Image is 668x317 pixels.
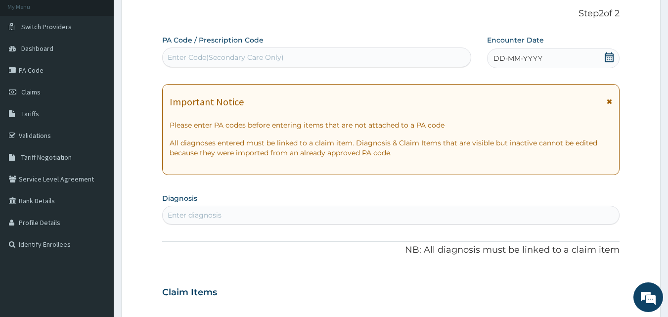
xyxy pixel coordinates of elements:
[487,35,544,45] label: Encounter Date
[21,88,41,96] span: Claims
[18,49,40,74] img: d_794563401_company_1708531726252_794563401
[57,95,136,195] span: We're online!
[5,212,188,246] textarea: Type your message and hit 'Enter'
[162,8,620,19] p: Step 2 of 2
[162,193,197,203] label: Diagnosis
[168,52,284,62] div: Enter Code(Secondary Care Only)
[493,53,542,63] span: DD-MM-YYYY
[168,210,222,220] div: Enter diagnosis
[21,22,72,31] span: Switch Providers
[162,244,620,257] p: NB: All diagnosis must be linked to a claim item
[51,55,166,68] div: Chat with us now
[21,44,53,53] span: Dashboard
[170,138,613,158] p: All diagnoses entered must be linked to a claim item. Diagnosis & Claim Items that are visible bu...
[162,287,217,298] h3: Claim Items
[170,96,244,107] h1: Important Notice
[21,109,39,118] span: Tariffs
[170,120,613,130] p: Please enter PA codes before entering items that are not attached to a PA code
[162,5,186,29] div: Minimize live chat window
[21,153,72,162] span: Tariff Negotiation
[162,35,264,45] label: PA Code / Prescription Code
